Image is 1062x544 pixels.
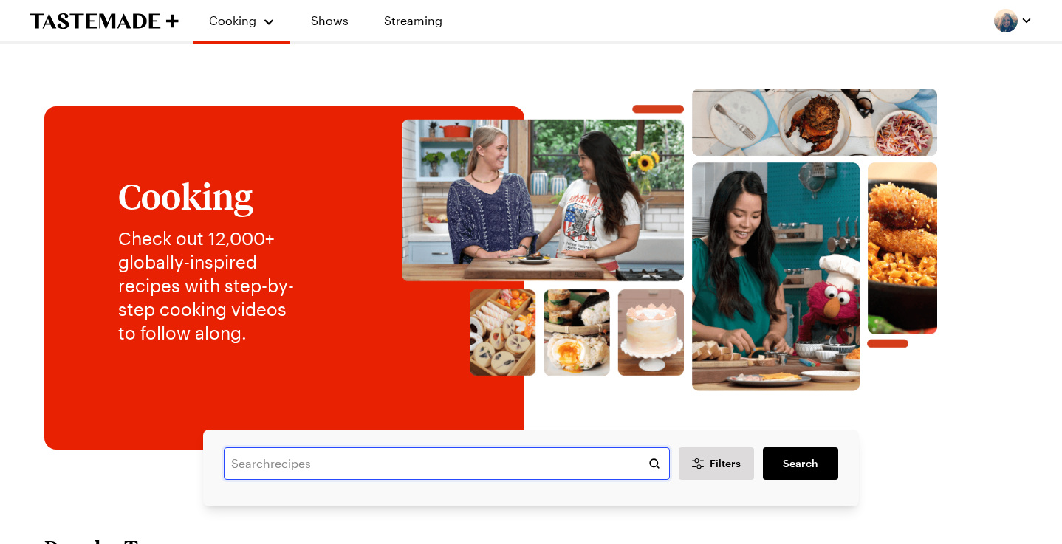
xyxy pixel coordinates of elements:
h1: Cooking [118,176,306,215]
span: Filters [710,456,741,471]
a: To Tastemade Home Page [30,13,179,30]
img: Explore recipes [336,89,1003,391]
p: Check out 12,000+ globally-inspired recipes with step-by-step cooking videos to follow along. [118,227,306,345]
button: Desktop filters [679,447,754,480]
a: filters [763,447,838,480]
button: Profile picture [994,9,1032,32]
button: Cooking [208,6,275,35]
img: Profile picture [994,9,1018,32]
span: Search [783,456,818,471]
span: Cooking [209,13,256,27]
